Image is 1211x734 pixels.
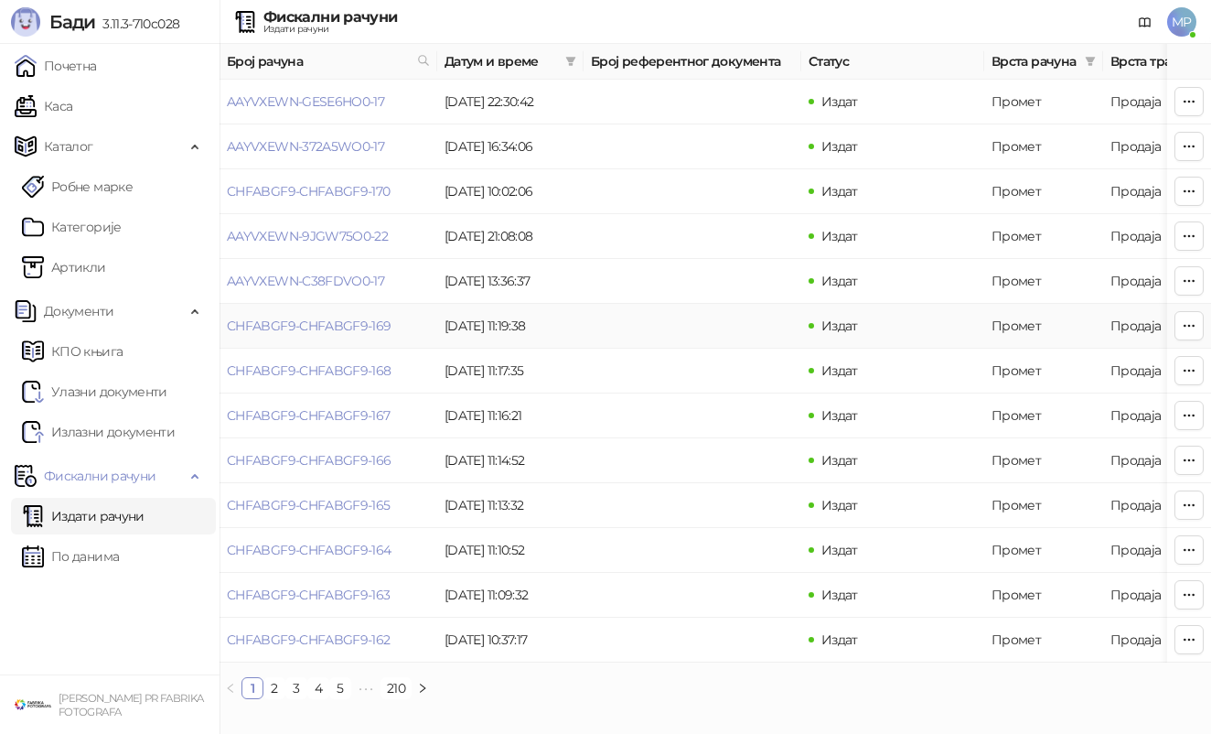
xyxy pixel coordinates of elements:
[984,483,1103,528] td: Промет
[821,587,858,603] span: Издат
[417,683,428,694] span: right
[307,677,329,699] li: 4
[984,438,1103,483] td: Промет
[821,497,858,513] span: Издат
[437,618,584,663] td: [DATE] 10:37:17
[15,686,51,723] img: 64x64-companyLogo-38624034-993d-4b3e-9699-b297fbaf4d83.png
[22,168,133,205] a: Робне марке
[227,93,384,110] a: AAYVXEWN-GESE6HO0-17
[801,44,984,80] th: Статус
[220,80,437,124] td: AAYVXEWN-GESE6HO0-17
[264,678,284,698] a: 2
[95,16,179,32] span: 3.11.3-710c028
[220,169,437,214] td: CHFABGF9-CHFABGF9-170
[1081,48,1099,75] span: filter
[984,259,1103,304] td: Промет
[821,273,858,289] span: Издат
[227,452,391,469] a: CHFABGF9-CHFABGF9-166
[821,228,858,244] span: Издат
[412,677,434,699] li: Следећа страна
[984,528,1103,573] td: Промет
[263,10,397,25] div: Фискални рачуни
[22,414,175,450] a: Излазни документи
[44,458,155,494] span: Фискални рачуни
[220,528,437,573] td: CHFABGF9-CHFABGF9-164
[22,498,145,534] a: Издати рачуни
[565,56,576,67] span: filter
[351,677,380,699] li: Следећих 5 Страна
[584,44,801,80] th: Број референтног документа
[437,438,584,483] td: [DATE] 11:14:52
[437,214,584,259] td: [DATE] 21:08:08
[241,677,263,699] li: 1
[227,497,391,513] a: CHFABGF9-CHFABGF9-165
[227,138,384,155] a: AAYVXEWN-372A5WO0-17
[984,349,1103,394] td: Промет
[412,677,434,699] button: right
[242,678,263,698] a: 1
[220,483,437,528] td: CHFABGF9-CHFABGF9-165
[380,677,412,699] li: 210
[11,7,40,37] img: Logo
[821,542,858,558] span: Издат
[308,678,328,698] a: 4
[220,618,437,663] td: CHFABGF9-CHFABGF9-162
[220,573,437,618] td: CHFABGF9-CHFABGF9-163
[984,124,1103,169] td: Промет
[49,11,95,33] span: Бади
[991,51,1077,71] span: Врста рачуна
[445,51,558,71] span: Датум и време
[263,25,397,34] div: Издати рачуни
[437,124,584,169] td: [DATE] 16:34:06
[286,678,306,698] a: 3
[220,304,437,349] td: CHFABGF9-CHFABGF9-169
[227,318,391,334] a: CHFABGF9-CHFABGF9-169
[437,349,584,394] td: [DATE] 11:17:35
[220,677,241,699] button: left
[329,677,351,699] li: 5
[821,93,858,110] span: Издат
[220,438,437,483] td: CHFABGF9-CHFABGF9-166
[22,249,106,286] a: ArtikliАртикли
[1131,7,1160,37] a: Документација
[220,349,437,394] td: CHFABGF9-CHFABGF9-168
[227,587,391,603] a: CHFABGF9-CHFABGF9-163
[437,259,584,304] td: [DATE] 13:36:37
[15,48,97,84] a: Почетна
[22,373,167,410] a: Ulazni dokumentiУлазни документи
[821,631,858,648] span: Издат
[227,273,384,289] a: AAYVXEWN-C38FDVO0-17
[1167,7,1196,37] span: MP
[984,44,1103,80] th: Врста рачуна
[220,124,437,169] td: AAYVXEWN-372A5WO0-17
[821,318,858,334] span: Издат
[220,677,241,699] li: Претходна страна
[351,677,380,699] span: •••
[227,51,410,71] span: Број рачуна
[821,362,858,379] span: Издат
[437,169,584,214] td: [DATE] 10:02:06
[984,573,1103,618] td: Промет
[225,683,236,694] span: left
[437,483,584,528] td: [DATE] 11:13:32
[227,407,391,424] a: CHFABGF9-CHFABGF9-167
[437,528,584,573] td: [DATE] 11:10:52
[330,678,350,698] a: 5
[437,304,584,349] td: [DATE] 11:19:38
[562,48,580,75] span: filter
[285,677,307,699] li: 3
[22,333,123,370] a: KPO knjigaКПО књига
[437,573,584,618] td: [DATE] 11:09:32
[59,692,204,718] small: [PERSON_NAME] PR FABRIKA FOTOGRAFA
[437,80,584,124] td: [DATE] 22:30:42
[437,394,584,438] td: [DATE] 11:16:21
[220,44,437,80] th: Број рачуна
[984,80,1103,124] td: Промет
[22,538,119,575] a: По данима
[821,407,858,424] span: Издат
[44,128,93,165] span: Каталог
[227,542,391,558] a: CHFABGF9-CHFABGF9-164
[821,452,858,469] span: Издат
[821,183,858,200] span: Издат
[220,214,437,259] td: AAYVXEWN-9JGW75O0-22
